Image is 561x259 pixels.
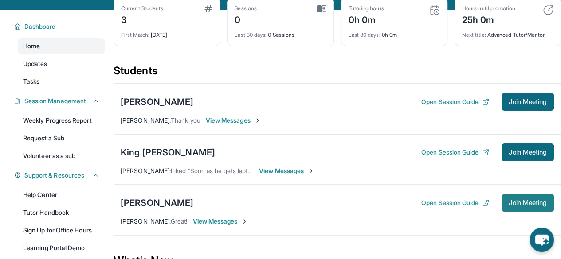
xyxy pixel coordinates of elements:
[462,12,515,26] div: 25h 0m
[509,150,547,155] span: Join Meeting
[317,5,326,13] img: card
[24,22,56,31] span: Dashboard
[259,166,314,175] span: View Messages
[235,5,257,12] div: Sessions
[18,187,105,203] a: Help Center
[23,59,47,68] span: Updates
[21,22,99,31] button: Dashboard
[18,222,105,238] a: Sign Up for Office Hours
[349,31,381,38] span: Last 30 days :
[121,167,171,174] span: [PERSON_NAME] :
[18,148,105,164] a: Volunteer as a sub
[121,26,212,39] div: [DATE]
[204,5,212,12] img: card
[307,167,314,174] img: Chevron-Right
[121,96,193,108] div: [PERSON_NAME]
[121,5,163,12] div: Current Students
[421,198,489,207] button: Open Session Guide
[192,217,248,226] span: View Messages
[235,26,326,39] div: 0 Sessions
[121,217,171,225] span: [PERSON_NAME] :
[171,116,200,124] span: Thank you
[171,217,187,225] span: Great!
[24,97,86,105] span: Session Management
[349,5,384,12] div: Tutoring hours
[429,5,440,15] img: card
[121,31,149,38] span: First Match :
[235,12,257,26] div: 0
[421,97,489,106] button: Open Session Guide
[509,200,547,205] span: Join Meeting
[21,97,99,105] button: Session Management
[421,148,489,157] button: Open Session Guide
[121,197,193,209] div: [PERSON_NAME]
[349,12,384,26] div: 0h 0m
[502,143,554,161] button: Join Meeting
[530,228,554,252] button: chat-button
[254,117,261,124] img: Chevron-Right
[24,171,84,180] span: Support & Resources
[171,167,364,174] span: Liked “Soon as he gets laptop from school i will let you know thanks”
[114,64,561,83] div: Students
[18,130,105,146] a: Request a Sub
[462,31,486,38] span: Next title :
[543,5,553,15] img: card
[502,194,554,212] button: Join Meeting
[509,99,547,104] span: Join Meeting
[462,5,515,12] div: Hours until promotion
[18,38,105,54] a: Home
[349,26,440,39] div: 0h 0m
[121,12,163,26] div: 3
[121,146,215,158] div: King [PERSON_NAME]
[206,116,261,125] span: View Messages
[21,171,99,180] button: Support & Resources
[18,112,105,128] a: Weekly Progress Report
[462,26,553,39] div: Advanced Tutor/Mentor
[18,205,105,220] a: Tutor Handbook
[23,77,39,86] span: Tasks
[18,73,105,89] a: Tasks
[235,31,267,38] span: Last 30 days :
[121,116,171,124] span: [PERSON_NAME] :
[23,42,40,50] span: Home
[241,218,248,225] img: Chevron-Right
[18,240,105,256] a: Learning Portal Demo
[502,93,554,111] button: Join Meeting
[18,56,105,72] a: Updates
